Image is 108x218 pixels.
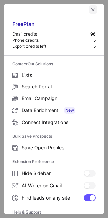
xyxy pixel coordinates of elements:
label: Hide Sidebar [4,167,104,179]
span: New [64,107,75,114]
span: Find leads on any site [22,195,84,201]
span: Data Enrichment [22,107,96,114]
span: Save Open Profiles [22,145,96,151]
label: Help & Support [12,207,96,218]
label: ContactOut Solutions [12,58,96,69]
label: Save Open Profiles [4,142,104,153]
span: Email Campaign [22,95,96,101]
label: Extension Preference [12,156,96,167]
button: right-button [11,6,18,13]
div: Free Plan [12,21,96,31]
div: Email credits [12,31,90,37]
label: Find leads on any site [4,192,104,204]
label: AI Writer on Gmail [4,179,104,192]
span: Lists [22,72,96,78]
span: Connect Integrations [22,119,96,125]
div: Phone credits [12,38,93,43]
span: Hide Sidebar [22,170,84,176]
span: AI Writer on Gmail [22,182,84,189]
label: Email Campaign [4,93,104,104]
label: Data Enrichment New [4,104,104,117]
label: Bulk Save Prospects [12,131,96,142]
label: Search Portal [4,81,104,93]
div: 5 [93,38,96,43]
label: Lists [4,69,104,81]
label: Connect Integrations [4,117,104,128]
div: 5 [93,44,96,49]
button: left-button [89,5,97,14]
div: 96 [90,31,96,37]
div: Export credits left [12,44,93,49]
span: Search Portal [22,84,96,90]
